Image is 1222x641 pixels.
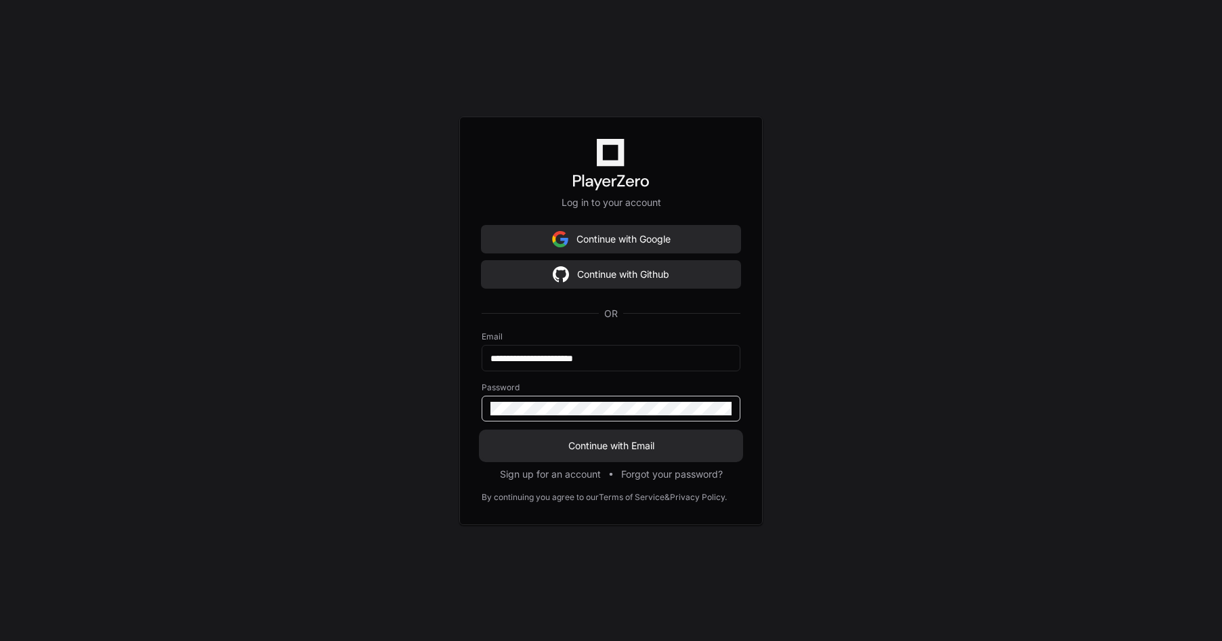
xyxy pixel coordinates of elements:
[599,307,623,320] span: OR
[482,261,740,288] button: Continue with Github
[482,382,740,393] label: Password
[482,196,740,209] p: Log in to your account
[621,468,723,481] button: Forgot your password?
[482,432,740,459] button: Continue with Email
[670,492,727,503] a: Privacy Policy.
[500,468,601,481] button: Sign up for an account
[599,492,665,503] a: Terms of Service
[665,492,670,503] div: &
[482,492,599,503] div: By continuing you agree to our
[552,226,568,253] img: Sign in with google
[482,439,740,453] span: Continue with Email
[482,331,740,342] label: Email
[553,261,569,288] img: Sign in with google
[482,226,740,253] button: Continue with Google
